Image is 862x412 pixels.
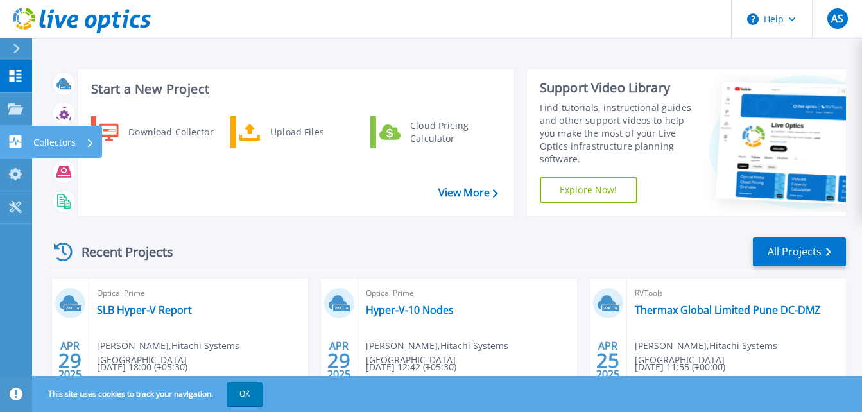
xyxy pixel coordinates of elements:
span: 29 [58,355,82,366]
p: Collectors [33,126,76,159]
span: AS [831,13,843,24]
div: APR 2025 [327,337,351,384]
span: [DATE] 18:00 (+05:30) [97,360,187,374]
a: Upload Files [230,116,362,148]
div: Support Video Library [540,80,698,96]
div: APR 2025 [58,337,82,384]
span: [DATE] 12:42 (+05:30) [366,360,456,374]
span: 29 [327,355,350,366]
a: View More [438,187,498,199]
div: Upload Files [264,119,359,145]
a: Cloud Pricing Calculator [370,116,502,148]
a: Download Collector [91,116,222,148]
button: OK [227,382,263,406]
div: Find tutorials, instructional guides and other support videos to help you make the most of your L... [540,101,698,166]
a: Hyper-V-10 Nodes [366,304,454,316]
div: Cloud Pricing Calculator [404,119,499,145]
span: [DATE] 11:55 (+00:00) [635,360,725,374]
span: [PERSON_NAME] , Hitachi Systems [GEOGRAPHIC_DATA] [366,339,577,367]
div: APR 2025 [596,337,620,384]
a: All Projects [753,237,846,266]
span: Optical Prime [366,286,569,300]
span: [PERSON_NAME] , Hitachi Systems [GEOGRAPHIC_DATA] [635,339,846,367]
div: Download Collector [122,119,219,145]
h3: Start a New Project [91,82,497,96]
span: Optical Prime [97,286,300,300]
span: RVTools [635,286,838,300]
a: SLB Hyper-V Report [97,304,192,316]
span: This site uses cookies to track your navigation. [35,382,263,406]
span: 25 [596,355,619,366]
div: Recent Projects [49,236,191,268]
span: [PERSON_NAME] , Hitachi Systems [GEOGRAPHIC_DATA] [97,339,308,367]
a: Explore Now! [540,177,637,203]
a: Thermax Global Limited Pune DC-DMZ [635,304,820,316]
